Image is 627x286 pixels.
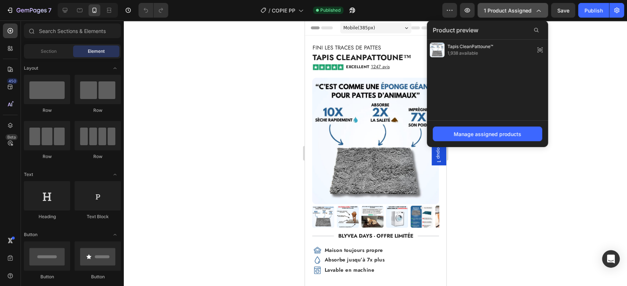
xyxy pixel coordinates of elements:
div: Button [75,274,121,280]
button: Manage assigned products [433,126,542,141]
span: Save [557,7,569,14]
div: Manage assigned products [454,130,521,138]
img: preview-img [430,43,444,57]
div: Row [75,153,121,160]
span: Text [24,171,33,178]
iframe: Design area [305,21,446,286]
button: 7 [3,3,55,18]
span: / [269,7,270,14]
span: Element [88,48,105,55]
div: Heading [24,213,70,220]
span: Published [320,7,340,14]
div: Undo/Redo [138,3,168,18]
input: Search Sections & Elements [24,23,121,38]
div: Button [24,274,70,280]
span: Toggle open [109,169,121,180]
div: Row [24,153,70,160]
div: Beta [6,134,18,140]
div: Text Block [75,213,121,220]
button: Publish [578,3,609,18]
div: Publish [584,7,603,14]
span: Tapis CleanPattoune™ [447,43,493,50]
span: Section [41,48,57,55]
span: 1 product assigned [484,7,531,14]
span: Button [24,231,37,238]
button: Save [551,3,575,18]
span: Layout [24,65,38,71]
div: 450 [7,78,18,84]
span: Product preview [433,26,478,34]
div: Open Intercom Messenger [602,250,620,268]
button: 1 product assigned [478,3,548,18]
span: Toggle open [109,229,121,241]
span: Toggle open [109,62,121,74]
p: 7 [48,6,51,15]
div: Row [24,107,70,114]
span: 1,938 available [447,50,493,56]
div: Row [75,107,121,114]
span: COPIE PP [272,7,295,14]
